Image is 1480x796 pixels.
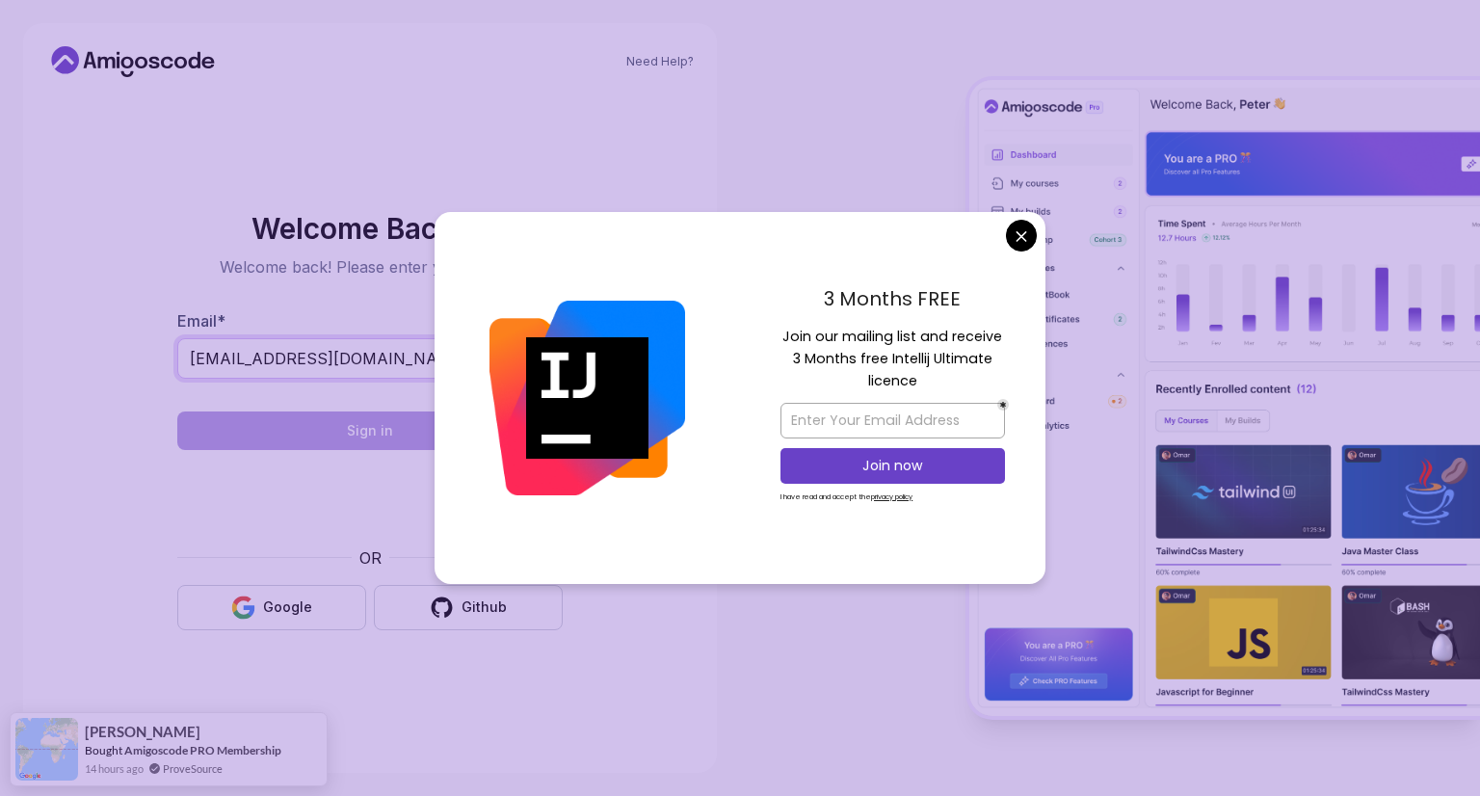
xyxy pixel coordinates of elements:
p: OR [359,546,382,570]
a: Amigoscode PRO Membership [124,743,281,757]
a: Home link [46,46,220,77]
div: Sign in [347,421,393,440]
label: Email * [177,311,225,331]
img: provesource social proof notification image [15,718,78,781]
button: Google [177,585,366,630]
input: Enter your email [177,338,563,379]
a: ProveSource [163,760,223,777]
h2: Welcome Back [177,213,563,244]
a: Need Help? [626,54,694,69]
button: Github [374,585,563,630]
button: Sign in [177,411,563,450]
iframe: Widget berisi kotak centang untuk tantangan keamanan hCaptcha [225,462,515,535]
span: 14 hours ago [85,760,144,777]
img: Amigoscode Dashboard [969,80,1480,717]
span: Bought [85,743,122,757]
div: Github [462,597,507,617]
div: Google [263,597,312,617]
p: Welcome back! Please enter your details. [177,255,563,279]
span: [PERSON_NAME] [85,724,200,740]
